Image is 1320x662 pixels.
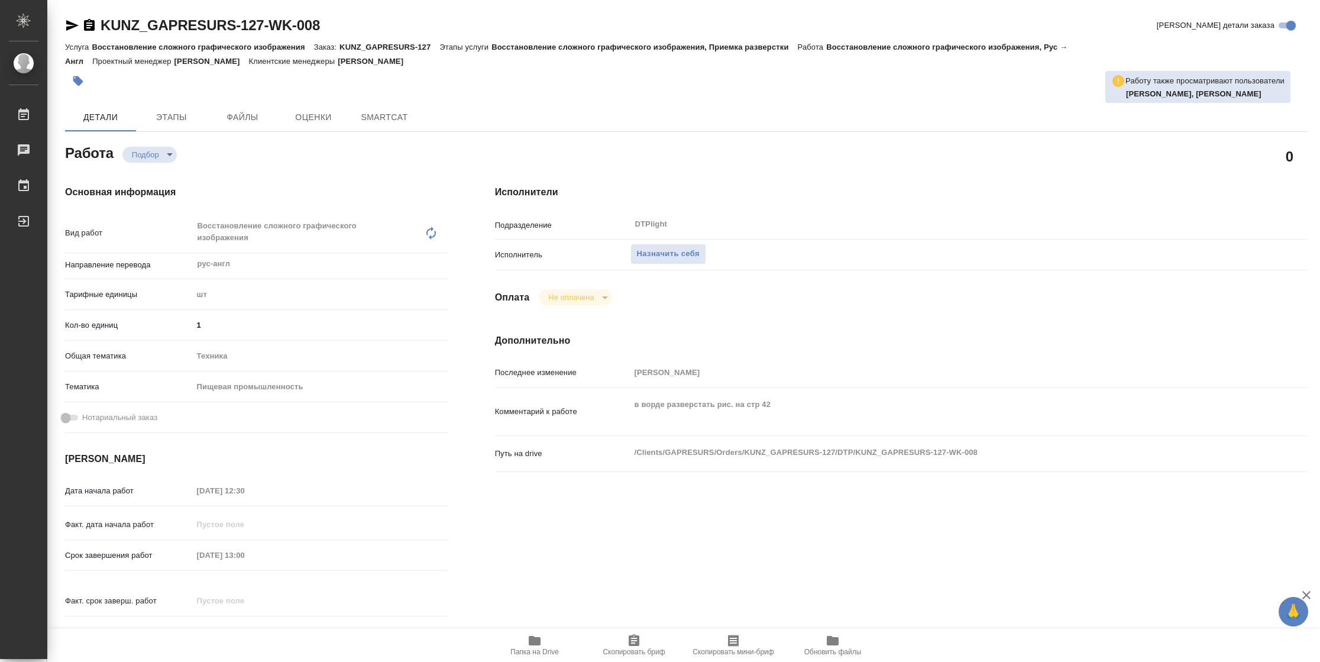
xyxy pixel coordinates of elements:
[1286,146,1293,166] h2: 0
[314,43,339,51] p: Заказ:
[637,247,700,261] span: Назначить себя
[193,317,448,334] input: ✎ Введи что-нибудь
[783,629,882,662] button: Обновить файлы
[143,110,200,125] span: Этапы
[65,452,448,466] h4: [PERSON_NAME]
[82,412,157,424] span: Нотариальный заказ
[439,43,491,51] p: Этапы услуги
[545,292,597,302] button: Не оплачена
[495,367,630,379] p: Последнее изменение
[495,406,630,418] p: Комментарий к работе
[1283,599,1303,624] span: 🙏
[249,57,338,66] p: Клиентские менеджеры
[65,550,193,561] p: Срок завершения работ
[65,18,79,33] button: Скопировать ссылку для ЯМессенджера
[684,629,783,662] button: Скопировать мини-бриф
[193,346,448,366] div: Техника
[72,110,129,125] span: Детали
[495,448,630,460] p: Путь на drive
[495,185,1307,199] h4: Исполнители
[82,18,96,33] button: Скопировать ссылку
[65,626,193,638] p: Срок завершения услуги
[356,110,413,125] span: SmartCat
[584,629,684,662] button: Скопировать бриф
[630,244,706,264] button: Назначить себя
[485,629,584,662] button: Папка на Drive
[495,219,630,231] p: Подразделение
[193,623,296,640] input: ✎ Введи что-нибудь
[1125,75,1285,87] p: Работу также просматривают пользователи
[65,141,114,163] h2: Работа
[338,57,412,66] p: [PERSON_NAME]
[693,648,774,656] span: Скопировать мини-бриф
[65,381,193,393] p: Тематика
[804,648,862,656] span: Обновить файлы
[603,648,665,656] span: Скопировать бриф
[193,516,296,533] input: Пустое поле
[495,249,630,261] p: Исполнитель
[339,43,439,51] p: KUNZ_GAPRESURS-127
[630,443,1240,463] textarea: /Clients/GAPRESURS/Orders/KUNZ_GAPRESURS-127/DTP/KUNZ_GAPRESURS-127-WK-008
[1126,88,1285,100] p: Петрова Валерия, Дзюндзя Нина
[65,43,92,51] p: Услуга
[510,648,559,656] span: Папка на Drive
[92,43,313,51] p: Восстановление сложного графического изображения
[65,227,193,239] p: Вид работ
[193,592,296,609] input: Пустое поле
[798,43,827,51] p: Работа
[539,289,612,305] div: Подбор
[101,17,320,33] a: KUNZ_GAPRESURS-127-WK-008
[495,290,530,305] h4: Оплата
[193,482,296,499] input: Пустое поле
[214,110,271,125] span: Файлы
[193,377,448,397] div: Пищевая промышленность
[65,595,193,607] p: Факт. срок заверш. работ
[65,485,193,497] p: Дата начала работ
[65,259,193,271] p: Направление перевода
[495,334,1307,348] h4: Дополнительно
[122,147,177,163] div: Подбор
[1157,20,1274,31] span: [PERSON_NAME] детали заказа
[193,285,448,305] div: шт
[128,150,163,160] button: Подбор
[285,110,342,125] span: Оценки
[65,319,193,331] p: Кол-во единиц
[65,68,91,94] button: Добавить тэг
[65,519,193,531] p: Факт. дата начала работ
[174,57,249,66] p: [PERSON_NAME]
[65,289,193,301] p: Тарифные единицы
[65,350,193,362] p: Общая тематика
[1126,89,1261,98] b: [PERSON_NAME], [PERSON_NAME]
[193,547,296,564] input: Пустое поле
[491,43,797,51] p: Восстановление сложного графического изображения, Приемка разверстки
[1279,597,1308,627] button: 🙏
[630,364,1240,381] input: Пустое поле
[92,57,174,66] p: Проектный менеджер
[65,185,448,199] h4: Основная информация
[630,395,1240,427] textarea: в ворде разверстать рис. на стр 42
